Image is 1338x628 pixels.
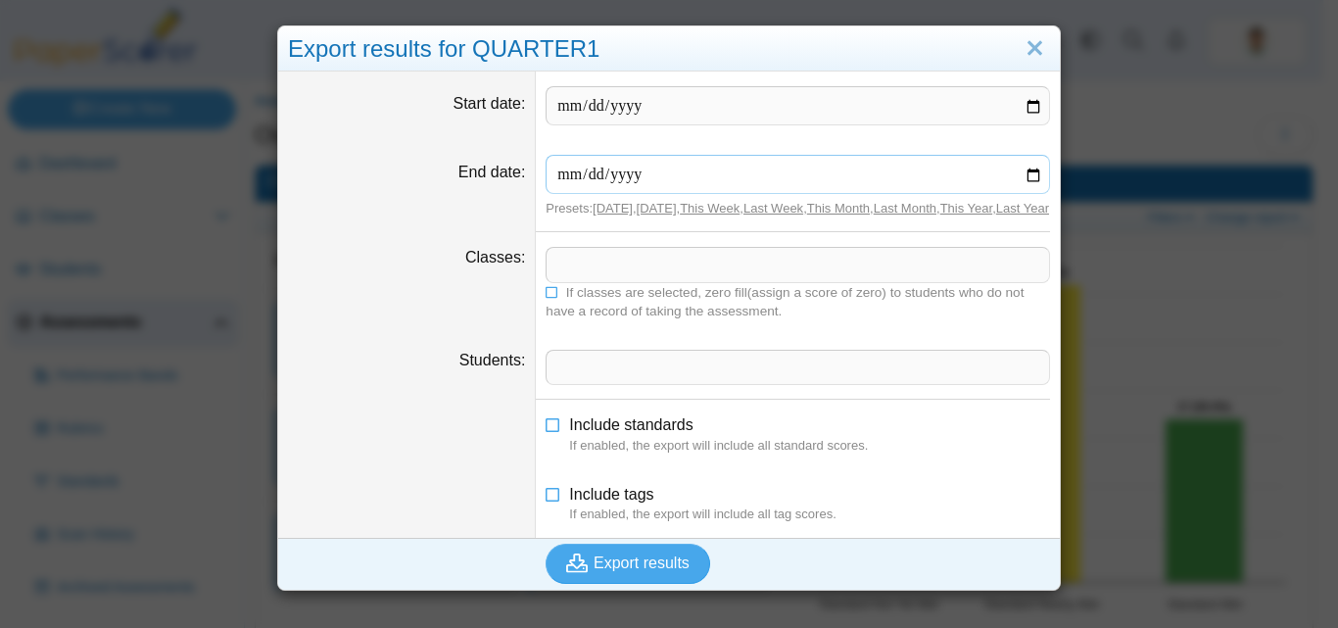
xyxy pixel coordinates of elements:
tags: ​ [546,350,1050,385]
a: This Month [807,201,870,216]
div: Export results for QUARTER1 [278,26,1060,72]
label: Students [459,352,526,368]
a: This Week [680,201,740,216]
a: Close [1020,32,1050,66]
label: End date [458,164,526,180]
a: Last Month [874,201,936,216]
button: Export results [546,544,710,583]
a: [DATE] [637,201,677,216]
label: Start date [454,95,526,112]
dfn: If enabled, the export will include all standard scores. [569,437,1050,455]
div: Presets: , , , , , , , [546,200,1050,217]
label: Classes [465,249,525,266]
tags: ​ [546,247,1050,282]
a: Last Week [743,201,803,216]
a: Last Year [996,201,1049,216]
span: Include standards [569,416,693,433]
span: Include tags [569,486,653,503]
span: If classes are selected, zero fill(assign a score of zero) to students who do not have a record o... [546,285,1024,318]
span: Export results [594,555,690,571]
dfn: If enabled, the export will include all tag scores. [569,506,1050,523]
a: [DATE] [593,201,633,216]
a: This Year [940,201,993,216]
